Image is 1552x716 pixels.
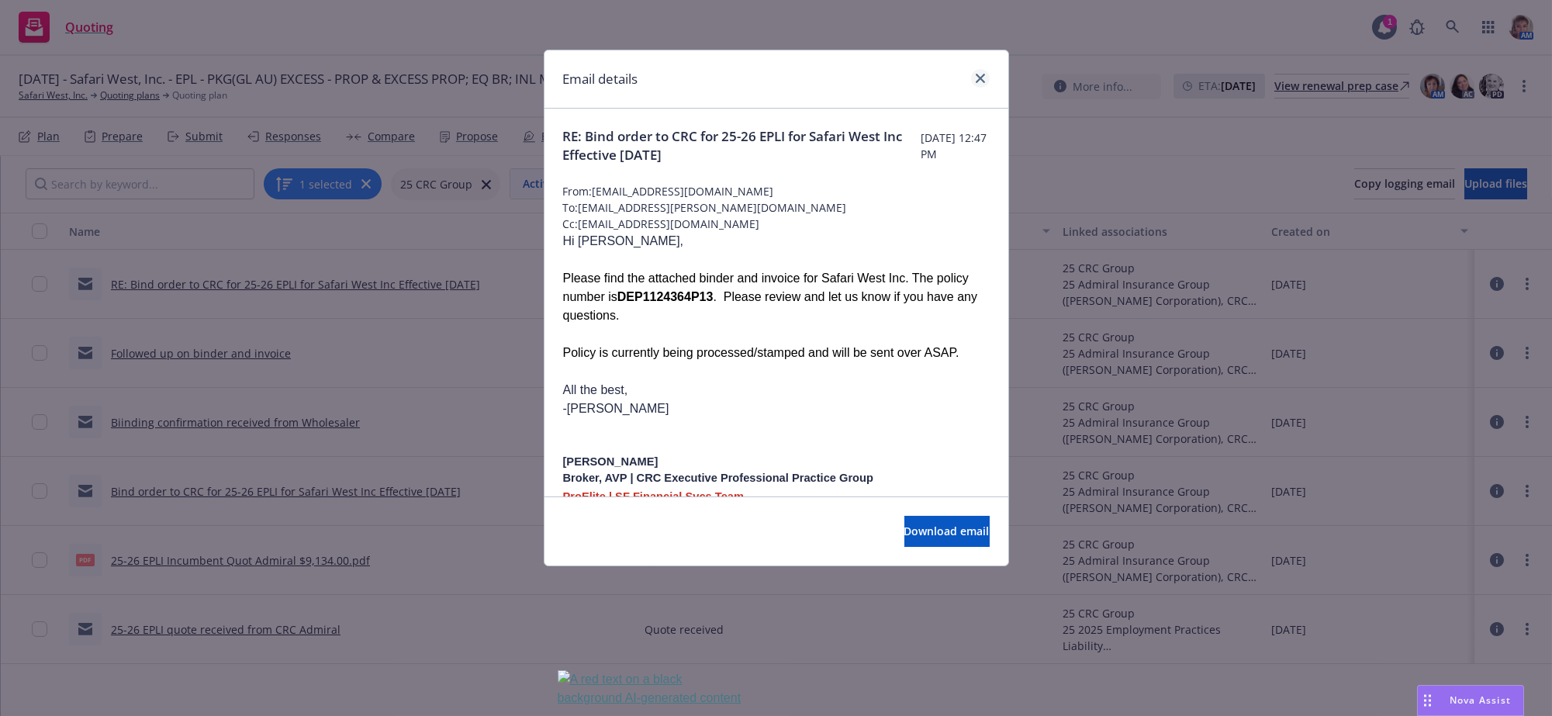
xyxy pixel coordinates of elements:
[617,290,714,303] b: DEP1124364P13
[904,516,990,547] button: Download email
[563,489,745,503] a: ProElite | SF Financial Svcs Team
[563,400,990,418] p: -[PERSON_NAME]
[921,130,990,162] span: [DATE] 12:47 PM
[563,490,745,503] span: ProElite | SF Financial Svcs Team
[971,69,990,88] a: close
[563,69,638,89] h1: Email details
[904,524,990,538] span: Download email
[563,127,921,164] span: RE: Bind order to CRC for 25-26 EPLI for Safari West Inc Effective [DATE]
[1450,694,1511,707] span: Nova Assist
[563,272,978,322] span: Please find the attached binder and invoice for Safari West Inc. The policy number is . Please re...
[1418,686,1437,715] div: Drag to move
[563,183,990,199] span: From: [EMAIL_ADDRESS][DOMAIN_NAME]
[563,381,990,400] p: All the best,
[563,455,658,468] span: [PERSON_NAME]
[1417,685,1524,716] button: Nova Assist
[563,232,990,251] p: Hi [PERSON_NAME],
[563,472,874,484] span: Broker, AVP | CRC Executive Professional Practice Group
[563,199,990,216] span: To: [EMAIL_ADDRESS][PERSON_NAME][DOMAIN_NAME]
[563,346,959,359] span: Policy is currently being processed/stamped and will be sent over ASAP.
[563,216,990,232] span: Cc: [EMAIL_ADDRESS][DOMAIN_NAME]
